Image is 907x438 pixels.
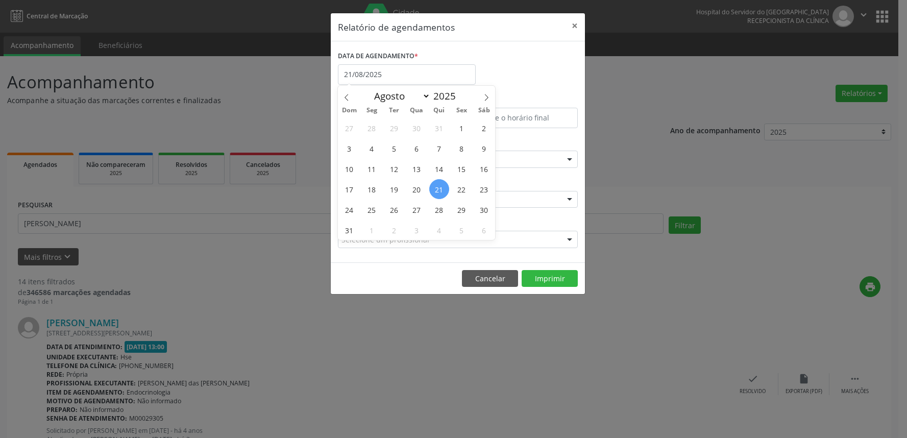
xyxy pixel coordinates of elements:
[384,200,404,220] span: Agosto 26, 2025
[338,64,476,85] input: Selecione uma data ou intervalo
[473,107,495,114] span: Sáb
[428,107,450,114] span: Qui
[383,107,405,114] span: Ter
[339,179,359,199] span: Agosto 17, 2025
[407,159,427,179] span: Agosto 13, 2025
[370,89,431,103] select: Month
[460,92,578,108] label: ATÉ
[362,179,382,199] span: Agosto 18, 2025
[429,220,449,240] span: Setembro 4, 2025
[407,138,427,158] span: Agosto 6, 2025
[474,159,494,179] span: Agosto 16, 2025
[565,13,585,38] button: Close
[407,118,427,138] span: Julho 30, 2025
[429,118,449,138] span: Julho 31, 2025
[384,179,404,199] span: Agosto 19, 2025
[429,200,449,220] span: Agosto 28, 2025
[474,138,494,158] span: Agosto 9, 2025
[362,220,382,240] span: Setembro 1, 2025
[407,200,427,220] span: Agosto 27, 2025
[384,118,404,138] span: Julho 29, 2025
[474,179,494,199] span: Agosto 23, 2025
[339,159,359,179] span: Agosto 10, 2025
[430,89,464,103] input: Year
[429,138,449,158] span: Agosto 7, 2025
[339,200,359,220] span: Agosto 24, 2025
[362,159,382,179] span: Agosto 11, 2025
[474,220,494,240] span: Setembro 6, 2025
[360,107,383,114] span: Seg
[429,159,449,179] span: Agosto 14, 2025
[474,200,494,220] span: Agosto 30, 2025
[384,138,404,158] span: Agosto 5, 2025
[338,48,418,64] label: DATA DE AGENDAMENTO
[407,179,427,199] span: Agosto 20, 2025
[362,200,382,220] span: Agosto 25, 2025
[452,138,472,158] span: Agosto 8, 2025
[452,179,472,199] span: Agosto 22, 2025
[429,179,449,199] span: Agosto 21, 2025
[462,270,518,287] button: Cancelar
[339,118,359,138] span: Julho 27, 2025
[407,220,427,240] span: Setembro 3, 2025
[474,118,494,138] span: Agosto 2, 2025
[338,20,455,34] h5: Relatório de agendamentos
[452,159,472,179] span: Agosto 15, 2025
[452,220,472,240] span: Setembro 5, 2025
[460,108,578,128] input: Selecione o horário final
[362,118,382,138] span: Julho 28, 2025
[384,159,404,179] span: Agosto 12, 2025
[339,220,359,240] span: Agosto 31, 2025
[338,107,360,114] span: Dom
[452,118,472,138] span: Agosto 1, 2025
[362,138,382,158] span: Agosto 4, 2025
[522,270,578,287] button: Imprimir
[339,138,359,158] span: Agosto 3, 2025
[384,220,404,240] span: Setembro 2, 2025
[450,107,473,114] span: Sex
[405,107,428,114] span: Qua
[452,200,472,220] span: Agosto 29, 2025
